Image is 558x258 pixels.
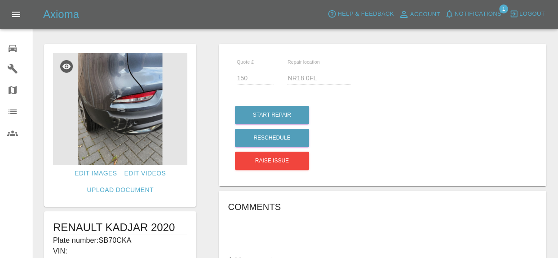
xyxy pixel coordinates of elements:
span: 1 [499,4,508,13]
a: Account [396,7,443,22]
a: Edit Videos [120,165,169,182]
h5: Axioma [43,7,79,22]
h1: RENAULT KADJAR 2020 [53,220,187,235]
button: Help & Feedback [325,7,396,21]
h6: Comments [228,200,537,214]
button: Start Repair [235,106,309,124]
img: 1e2dc288-0209-47af-b83c-bd04491feefa [53,53,187,165]
span: Quote £ [237,59,254,65]
button: Open drawer [5,4,27,25]
button: Raise issue [235,152,309,170]
button: Logout [507,7,547,21]
a: Upload Document [83,182,157,198]
button: Reschedule [235,129,309,147]
a: Edit Images [71,165,120,182]
p: Plate number: SB70CKA [53,235,187,246]
span: Logout [519,9,545,19]
button: Notifications [443,7,504,21]
span: Account [410,9,440,20]
span: Notifications [455,9,501,19]
span: Help & Feedback [337,9,394,19]
span: Repair location [288,59,320,65]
